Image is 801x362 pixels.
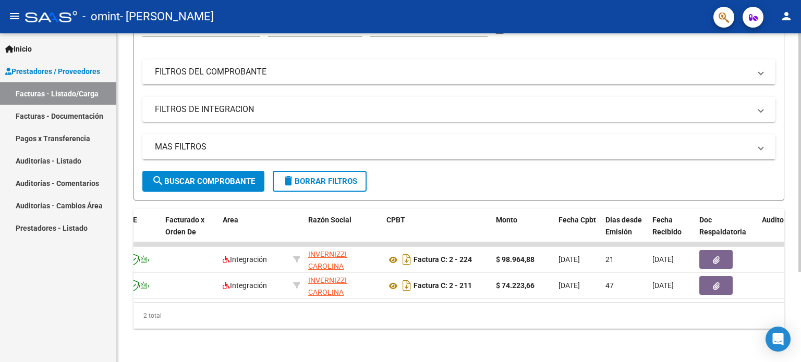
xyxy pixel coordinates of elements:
[161,209,219,255] datatable-header-cell: Facturado x Orden De
[414,282,472,290] strong: Factura C: 2 - 211
[5,66,100,77] span: Prestadores / Proveedores
[273,171,367,192] button: Borrar Filtros
[155,141,750,153] mat-panel-title: MAS FILTROS
[308,276,347,296] span: INVERNIZZI CAROLINA
[219,209,289,255] datatable-header-cell: Area
[400,277,414,294] i: Descargar documento
[382,209,492,255] datatable-header-cell: CPBT
[386,216,405,224] span: CPBT
[492,209,554,255] datatable-header-cell: Monto
[605,281,614,290] span: 47
[652,255,674,264] span: [DATE]
[695,209,758,255] datatable-header-cell: Doc Respaldatoria
[223,281,267,290] span: Integración
[152,174,164,187] mat-icon: search
[605,216,642,236] span: Días desde Emisión
[152,177,255,186] span: Buscar Comprobante
[124,216,137,224] span: CAE
[133,303,784,329] div: 2 total
[304,209,382,255] datatable-header-cell: Razón Social
[605,255,614,264] span: 21
[414,256,472,264] strong: Factura C: 2 - 224
[142,97,775,122] mat-expansion-panel-header: FILTROS DE INTEGRACION
[652,281,674,290] span: [DATE]
[652,216,682,236] span: Fecha Recibido
[496,281,535,290] strong: $ 74.223,66
[308,248,378,270] div: 27273873746
[282,174,295,187] mat-icon: delete
[308,250,347,270] span: INVERNIZZI CAROLINA
[766,327,791,352] div: Open Intercom Messenger
[762,216,793,224] span: Auditoria
[780,10,793,22] mat-icon: person
[496,216,517,224] span: Monto
[699,216,746,236] span: Doc Respaldatoria
[155,104,750,115] mat-panel-title: FILTROS DE INTEGRACION
[142,134,775,159] mat-expansion-panel-header: MAS FILTROS
[648,209,695,255] datatable-header-cell: Fecha Recibido
[559,281,580,290] span: [DATE]
[142,171,264,192] button: Buscar Comprobante
[120,5,214,28] span: - [PERSON_NAME]
[601,209,648,255] datatable-header-cell: Días desde Emisión
[165,216,204,236] span: Facturado x Orden De
[223,216,238,224] span: Area
[5,43,32,55] span: Inicio
[282,177,357,186] span: Borrar Filtros
[308,216,351,224] span: Razón Social
[223,255,267,264] span: Integración
[155,66,750,78] mat-panel-title: FILTROS DEL COMPROBANTE
[119,209,161,255] datatable-header-cell: CAE
[496,255,535,264] strong: $ 98.964,88
[142,59,775,84] mat-expansion-panel-header: FILTROS DEL COMPROBANTE
[8,10,21,22] mat-icon: menu
[400,251,414,268] i: Descargar documento
[82,5,120,28] span: - omint
[559,255,580,264] span: [DATE]
[554,209,601,255] datatable-header-cell: Fecha Cpbt
[308,274,378,296] div: 27273873746
[559,216,596,224] span: Fecha Cpbt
